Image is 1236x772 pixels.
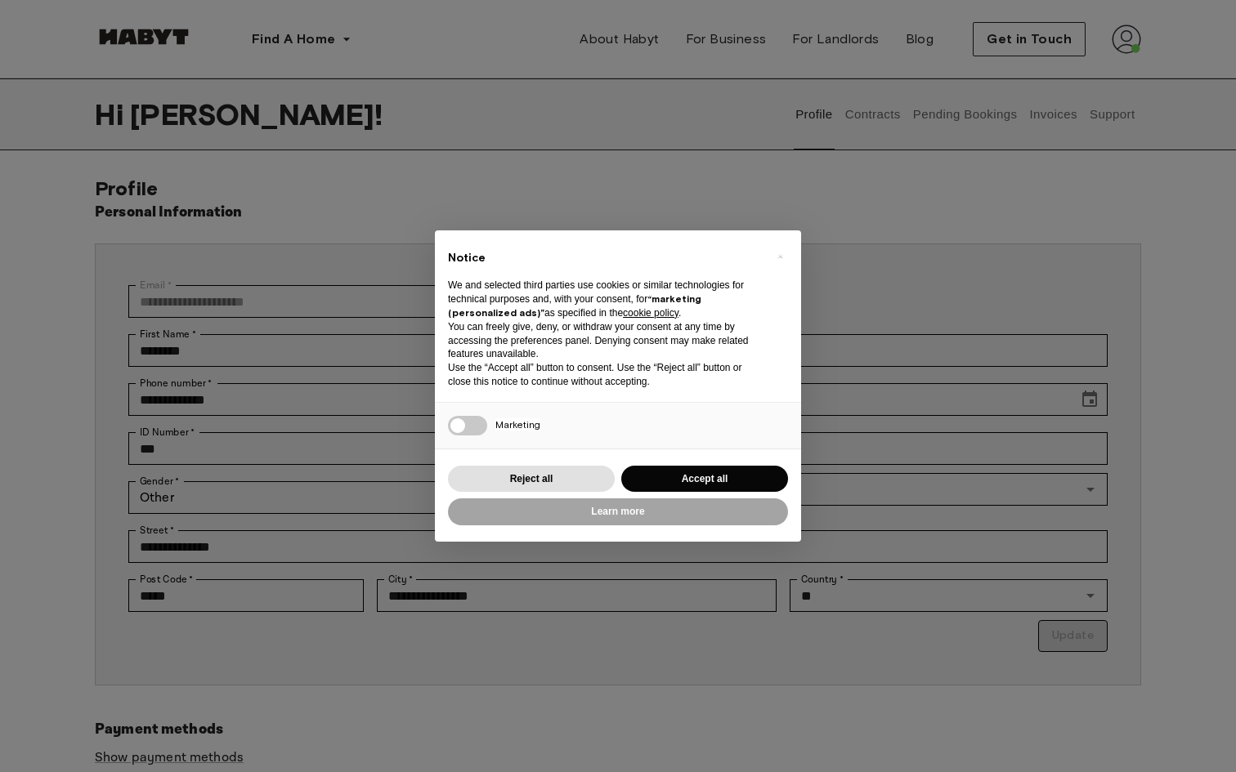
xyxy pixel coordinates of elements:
button: Close this notice [767,243,793,270]
p: You can freely give, deny, or withdraw your consent at any time by accessing the preferences pane... [448,320,762,361]
span: Marketing [495,418,540,431]
span: × [777,247,783,266]
strong: “marketing (personalized ads)” [448,292,701,319]
p: We and selected third parties use cookies or similar technologies for technical purposes and, wit... [448,279,762,319]
button: Learn more [448,498,788,525]
button: Accept all [621,466,788,493]
p: Use the “Accept all” button to consent. Use the “Reject all” button or close this notice to conti... [448,361,762,389]
h2: Notice [448,250,762,266]
button: Reject all [448,466,615,493]
a: cookie policy [623,307,678,319]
